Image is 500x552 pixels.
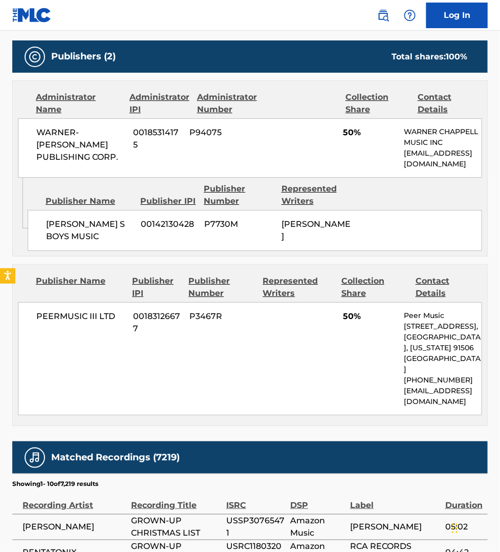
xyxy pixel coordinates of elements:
[46,218,133,243] span: [PERSON_NAME] S BOYS MUSIC
[377,9,389,22] img: search
[404,148,482,169] p: [EMAIL_ADDRESS][DOMAIN_NAME]
[404,375,482,386] p: [PHONE_NUMBER]
[190,310,257,323] span: P3467R
[445,521,483,533] span: 05:02
[23,521,126,533] span: [PERSON_NAME]
[426,3,488,28] a: Log In
[373,5,394,26] a: Public Search
[29,452,41,464] img: Matched Recordings
[392,51,467,63] div: Total shares:
[404,321,482,332] p: [STREET_ADDRESS],
[46,195,133,207] div: Publisher Name
[281,219,351,241] span: [PERSON_NAME]
[36,91,122,116] div: Administrator Name
[132,275,181,300] div: Publisher IPI
[445,489,483,512] div: Duration
[404,386,482,407] p: [EMAIL_ADDRESS][DOMAIN_NAME]
[12,479,98,489] p: Showing 1 - 10 of 7,219 results
[226,515,285,539] span: USSP30765471
[404,126,482,148] p: WARNER CHAPPELL MUSIC INC
[133,126,182,151] span: 00185314175
[404,9,416,22] img: help
[341,275,408,300] div: Collection Share
[404,332,482,353] p: [GEOGRAPHIC_DATA], [US_STATE] 91506
[51,51,116,62] h5: Publishers (2)
[204,183,273,207] div: Publisher Number
[36,126,125,163] span: WARNER-[PERSON_NAME] PUBLISHING CORP.
[36,275,124,300] div: Publisher Name
[418,91,482,116] div: Contact Details
[12,8,52,23] img: MLC Logo
[343,310,396,323] span: 50%
[290,489,345,512] div: DSP
[281,183,351,207] div: Represented Writers
[226,489,285,512] div: ISRC
[449,503,500,552] iframe: Chat Widget
[131,489,221,512] div: Recording Title
[452,513,458,544] div: Drag
[350,521,440,533] span: [PERSON_NAME]
[400,5,420,26] div: Help
[141,218,196,230] span: 00142130428
[133,310,182,335] span: 00183126677
[23,489,126,512] div: Recording Artist
[404,353,482,375] p: [GEOGRAPHIC_DATA]
[404,310,482,321] p: Peer Music
[197,91,262,116] div: Administrator Number
[129,91,189,116] div: Administrator IPI
[416,275,482,300] div: Contact Details
[36,310,125,323] span: PEERMUSIC III LTD
[350,489,440,512] div: Label
[263,275,334,300] div: Represented Writers
[141,195,197,207] div: Publisher IPI
[345,91,410,116] div: Collection Share
[446,52,467,61] span: 100 %
[189,275,255,300] div: Publisher Number
[343,126,396,139] span: 50%
[51,452,180,463] h5: Matched Recordings (7219)
[29,51,41,63] img: Publishers
[131,515,221,539] span: GROWN-UP CHRISTMAS LIST
[290,515,345,539] span: Amazon Music
[204,218,274,230] span: P7730M
[190,126,257,139] span: P94075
